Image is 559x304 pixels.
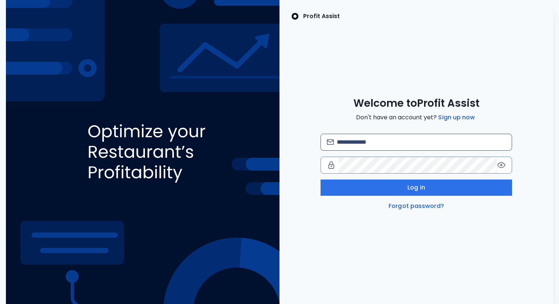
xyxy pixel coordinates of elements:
p: Profit Assist [303,12,340,21]
span: Log in [407,183,425,192]
a: Sign up now [437,113,476,122]
button: Log in [321,180,512,196]
span: Don't have an account yet? [356,113,476,122]
span: Welcome to Profit Assist [353,97,480,110]
img: SpotOn Logo [291,12,299,21]
a: Forgot password? [387,202,445,211]
img: email [327,139,334,145]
